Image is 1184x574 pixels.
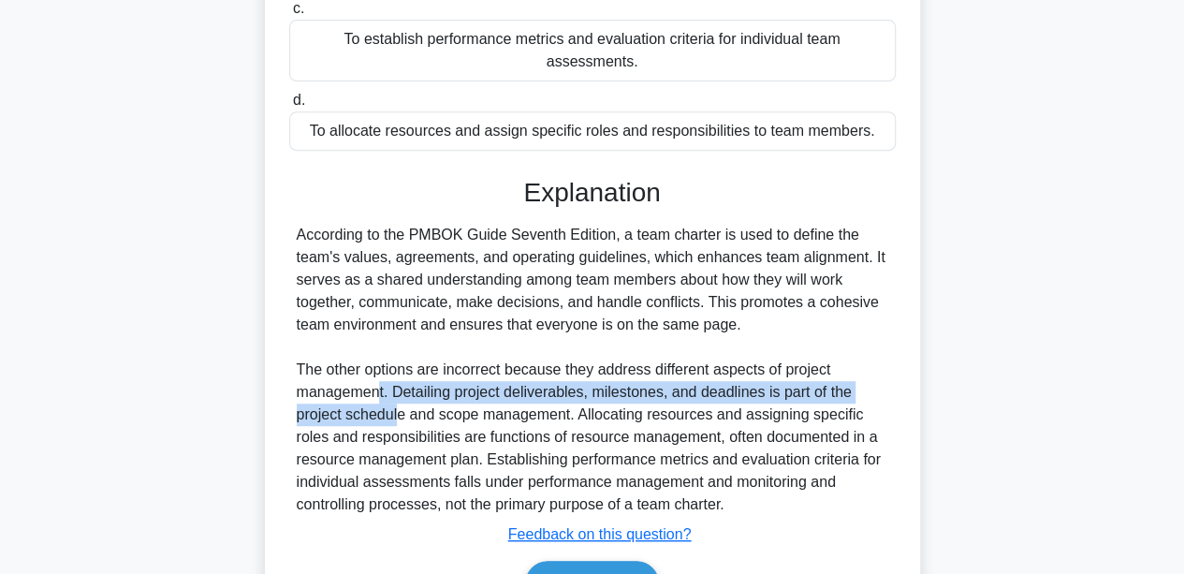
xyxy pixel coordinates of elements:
[293,92,305,108] span: d.
[289,111,896,151] div: To allocate resources and assign specific roles and responsibilities to team members.
[289,20,896,81] div: To establish performance metrics and evaluation criteria for individual team assessments.
[300,177,884,209] h3: Explanation
[508,526,692,542] a: Feedback on this question?
[297,224,888,516] div: According to the PMBOK Guide Seventh Edition, a team charter is used to define the team's values,...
